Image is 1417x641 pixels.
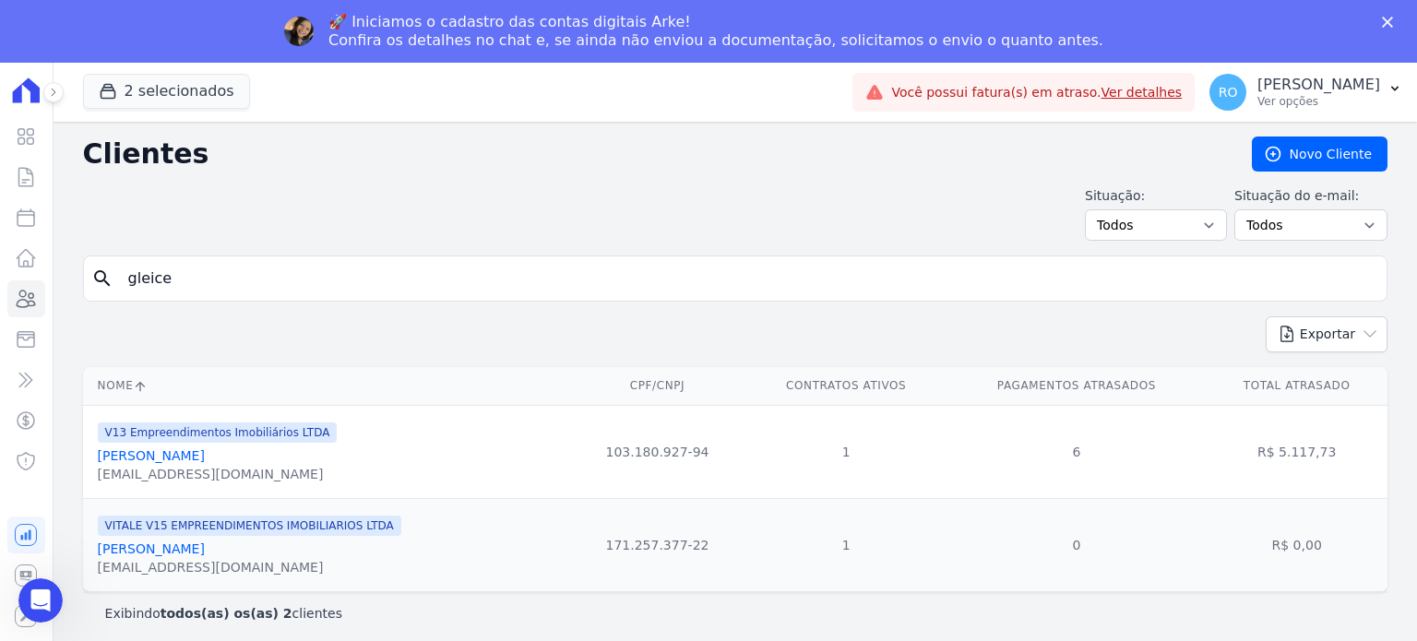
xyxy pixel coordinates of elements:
a: Ver detalhes [1101,85,1183,100]
b: todos(as) os(as) 2 [161,606,292,621]
div: 🚀 Iniciamos o cadastro das contas digitais Arke! Confira os detalhes no chat e, se ainda não envi... [328,13,1103,50]
a: [PERSON_NAME] [98,541,205,556]
span: V13 Empreendimentos Imobiliários LTDA [98,422,338,443]
td: 6 [947,405,1206,498]
img: Profile image for Adriane [284,17,314,46]
td: 0 [947,498,1206,591]
div: [EMAIL_ADDRESS][DOMAIN_NAME] [98,558,401,576]
th: CPF/CNPJ [569,367,745,405]
td: 1 [745,498,947,591]
label: Situação do e-mail: [1234,186,1387,206]
p: Exibindo clientes [105,604,342,623]
a: [PERSON_NAME] [98,448,205,463]
td: 103.180.927-94 [569,405,745,498]
h2: Clientes [83,137,1222,171]
p: Ver opções [1257,94,1380,109]
td: R$ 0,00 [1206,498,1387,591]
iframe: Intercom live chat [18,578,63,623]
span: RO [1219,86,1238,99]
th: Total Atrasado [1206,367,1387,405]
td: R$ 5.117,73 [1206,405,1387,498]
button: 2 selecionados [83,74,250,109]
div: [EMAIL_ADDRESS][DOMAIN_NAME] [98,465,338,483]
i: search [91,267,113,290]
th: Pagamentos Atrasados [947,367,1206,405]
td: 1 [745,405,947,498]
label: Situação: [1085,186,1227,206]
p: [PERSON_NAME] [1257,76,1380,94]
input: Buscar por nome, CPF ou e-mail [117,260,1379,297]
button: RO [PERSON_NAME] Ver opções [1195,66,1417,118]
div: Fechar [1382,17,1400,28]
th: Nome [83,367,569,405]
a: Novo Cliente [1252,137,1387,172]
span: VITALE V15 EMPREENDIMENTOS IMOBILIARIOS LTDA [98,516,401,536]
td: 171.257.377-22 [569,498,745,591]
span: Você possui fatura(s) em atraso. [891,83,1182,102]
button: Exportar [1266,316,1387,352]
th: Contratos Ativos [745,367,947,405]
